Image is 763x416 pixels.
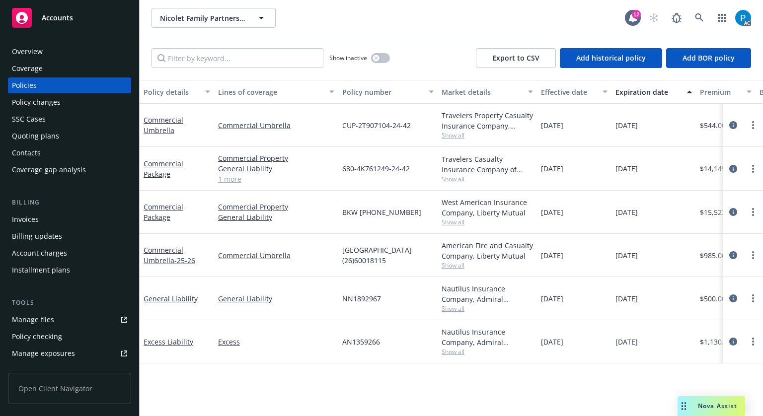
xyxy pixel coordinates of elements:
a: Invoices [8,211,131,227]
span: [DATE] [541,207,563,217]
div: Effective date [541,87,597,97]
a: Accounts [8,4,131,32]
button: Add BOR policy [666,48,751,68]
div: Contacts [12,145,41,161]
span: Show all [442,131,533,139]
div: Tools [8,298,131,308]
div: Policy number [342,87,423,97]
a: Coverage gap analysis [8,162,131,178]
div: American Fire and Casualty Company, Liberty Mutual [442,240,533,261]
div: Nautilus Insurance Company, Admiral Insurance Group ([PERSON_NAME] Corporation), [GEOGRAPHIC_DATA] [442,283,533,304]
div: Overview [12,44,43,60]
div: Coverage [12,61,43,76]
div: Premium [700,87,741,97]
a: Switch app [712,8,732,28]
span: Add BOR policy [683,53,735,63]
div: Manage exposures [12,346,75,361]
a: Account charges [8,245,131,261]
a: 1 more [218,174,334,184]
a: Overview [8,44,131,60]
div: Lines of coverage [218,87,323,97]
button: Lines of coverage [214,80,338,104]
div: 12 [632,10,641,19]
a: Commercial Umbrella [218,250,334,261]
span: $14,145.00 [700,163,736,174]
a: more [747,206,759,218]
div: Travelers Casualty Insurance Company of America, Travelers Insurance [442,154,533,175]
a: Commercial Umbrella [144,115,183,135]
a: Search [689,8,709,28]
span: [GEOGRAPHIC_DATA](26)60018115 [342,245,434,266]
a: Commercial Package [144,202,183,222]
div: Expiration date [615,87,681,97]
div: Manage files [12,312,54,328]
a: Manage certificates [8,362,131,378]
span: 680-4K761249-24-42 [342,163,410,174]
a: General Liability [144,294,198,303]
a: circleInformation [727,249,739,261]
a: more [747,249,759,261]
span: - 25-26 [174,256,195,265]
span: [DATE] [541,293,563,304]
a: Installment plans [8,262,131,278]
div: West American Insurance Company, Liberty Mutual [442,197,533,218]
span: NN1892967 [342,293,381,304]
a: General Liability [218,293,334,304]
a: Commercial Umbrella [144,245,195,265]
span: [DATE] [541,250,563,261]
a: more [747,336,759,347]
a: Commercial Package [144,159,183,179]
a: circleInformation [727,206,739,218]
span: [DATE] [541,337,563,347]
a: circleInformation [727,292,739,304]
img: photo [735,10,751,26]
button: Policy details [140,80,214,104]
input: Filter by keyword... [152,48,323,68]
a: Manage exposures [8,346,131,361]
div: Travelers Property Casualty Insurance Company, Travelers Insurance [442,110,533,131]
div: Account charges [12,245,67,261]
div: Quoting plans [12,128,59,144]
span: Show inactive [329,54,367,62]
span: Show all [442,304,533,313]
a: Start snowing [644,8,664,28]
div: Billing [8,198,131,208]
span: [DATE] [615,337,638,347]
a: circleInformation [727,119,739,131]
button: Policy number [338,80,438,104]
a: more [747,292,759,304]
a: SSC Cases [8,111,131,127]
span: Nova Assist [698,402,737,410]
a: Contacts [8,145,131,161]
span: Show all [442,175,533,183]
a: Policy checking [8,329,131,345]
div: Policies [12,77,37,93]
span: $15,523.74 [700,207,736,217]
div: Policy changes [12,94,61,110]
a: Commercial Umbrella [218,120,334,131]
a: Billing updates [8,228,131,244]
span: $544.00 [700,120,726,131]
a: Policies [8,77,131,93]
button: Market details [438,80,537,104]
span: $1,130.00 [700,337,732,347]
span: [DATE] [615,207,638,217]
a: more [747,163,759,175]
div: Coverage gap analysis [12,162,86,178]
span: CUP-2T907104-24-42 [342,120,411,131]
a: more [747,119,759,131]
button: Expiration date [611,80,696,104]
a: Excess [218,337,334,347]
button: Export to CSV [476,48,556,68]
div: Nautilus Insurance Company, Admiral Insurance Group ([PERSON_NAME] Corporation), [GEOGRAPHIC_DATA] [442,327,533,347]
div: Drag to move [678,396,690,416]
span: [DATE] [615,250,638,261]
button: Effective date [537,80,611,104]
a: circleInformation [727,163,739,175]
a: Policy changes [8,94,131,110]
span: BKW [PHONE_NUMBER] [342,207,421,217]
span: Add historical policy [576,53,646,63]
button: Premium [696,80,756,104]
a: Coverage [8,61,131,76]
